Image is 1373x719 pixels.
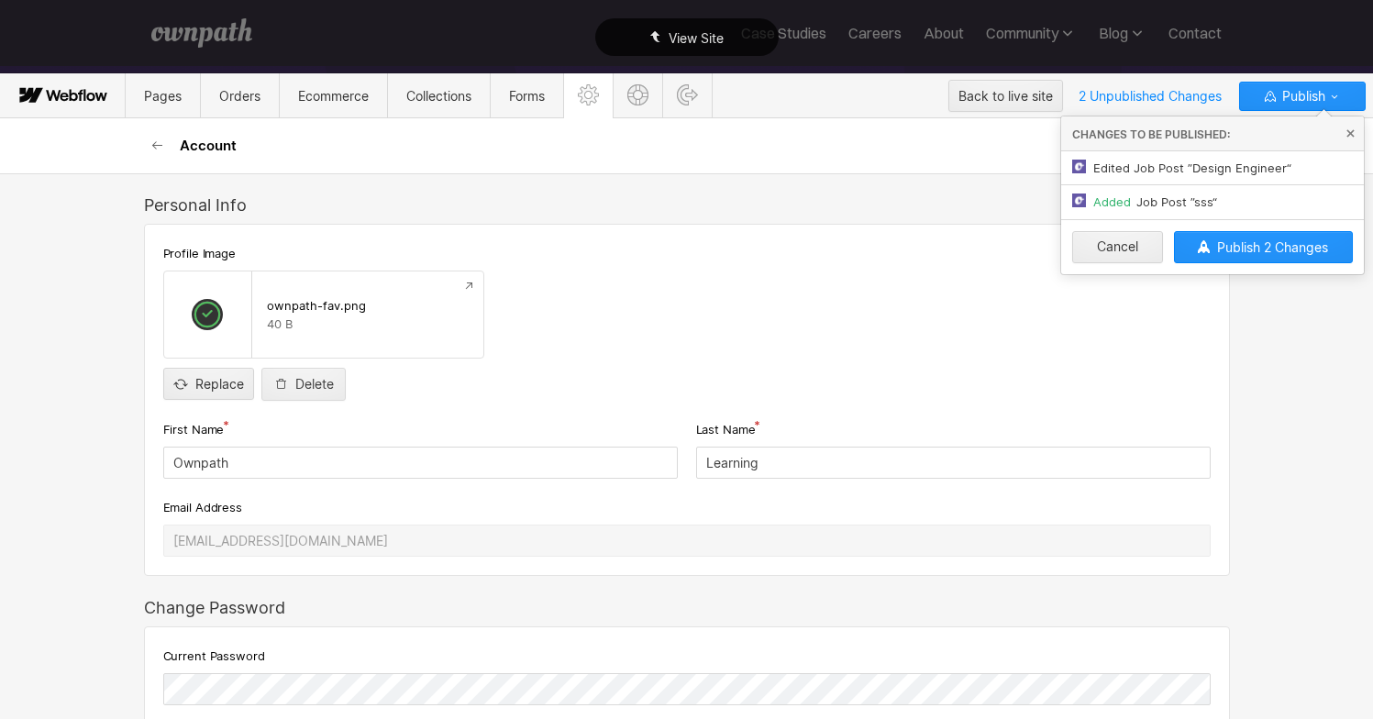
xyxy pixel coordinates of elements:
[144,88,182,104] span: Pages
[144,195,1230,215] div: Personal Info
[298,88,369,104] span: Ecommerce
[669,30,724,46] span: View Site
[144,598,1230,617] div: Change Password
[163,421,225,437] span: First Name
[509,88,545,104] span: Forms
[1070,82,1230,110] span: 2 Unpublished Changes
[267,316,469,331] div: 40 B
[163,647,265,664] span: Current Password
[163,499,243,515] span: Email Address
[1217,239,1328,255] span: Publish 2 Changes
[163,245,237,261] span: Profile Image
[267,298,366,313] div: ownpath-fav.png
[1174,231,1354,263] button: Publish 2 Changes
[295,377,334,392] div: Delete
[406,88,471,104] span: Collections
[1093,194,1131,209] span: Added
[180,137,1123,155] h2: Account
[1072,127,1230,141] span: Changes to be published:
[1093,194,1353,209] span: Job Post ”sss“
[454,271,483,301] a: Preview file
[219,88,260,104] span: Orders
[1279,83,1325,110] span: Publish
[696,421,756,437] span: Last Name
[1093,160,1353,175] span: Edited Job Post ”Design Engineer“
[261,368,346,401] button: Delete
[958,83,1053,110] div: Back to live site
[1072,231,1163,263] button: Cancel
[1239,82,1366,111] button: Publish
[948,80,1063,112] button: Back to live site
